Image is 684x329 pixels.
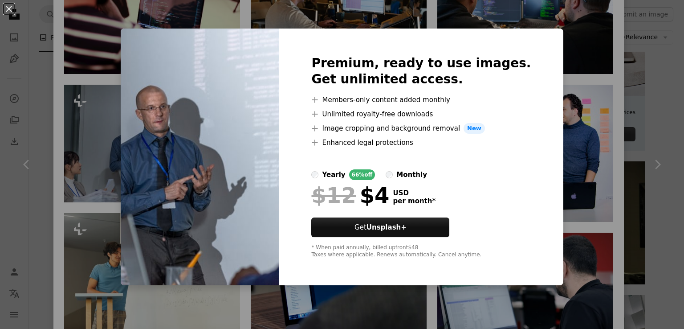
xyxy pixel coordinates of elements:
[349,169,375,180] div: 66% off
[396,169,427,180] div: monthly
[311,55,531,87] h2: Premium, ready to use images. Get unlimited access.
[311,184,389,207] div: $4
[311,171,318,178] input: yearly66%off
[386,171,393,178] input: monthly
[322,169,345,180] div: yearly
[311,244,531,259] div: * When paid annually, billed upfront $48 Taxes where applicable. Renews automatically. Cancel any...
[366,223,407,231] strong: Unsplash+
[393,197,436,205] span: per month *
[311,184,356,207] span: $12
[311,137,531,148] li: Enhanced legal protections
[393,189,436,197] span: USD
[311,95,531,105] li: Members-only content added monthly
[311,218,449,237] button: GetUnsplash+
[121,29,279,285] img: premium_photo-1664301795614-104e6d91e09e
[311,109,531,119] li: Unlimited royalty-free downloads
[311,123,531,134] li: Image cropping and background removal
[464,123,485,134] span: New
